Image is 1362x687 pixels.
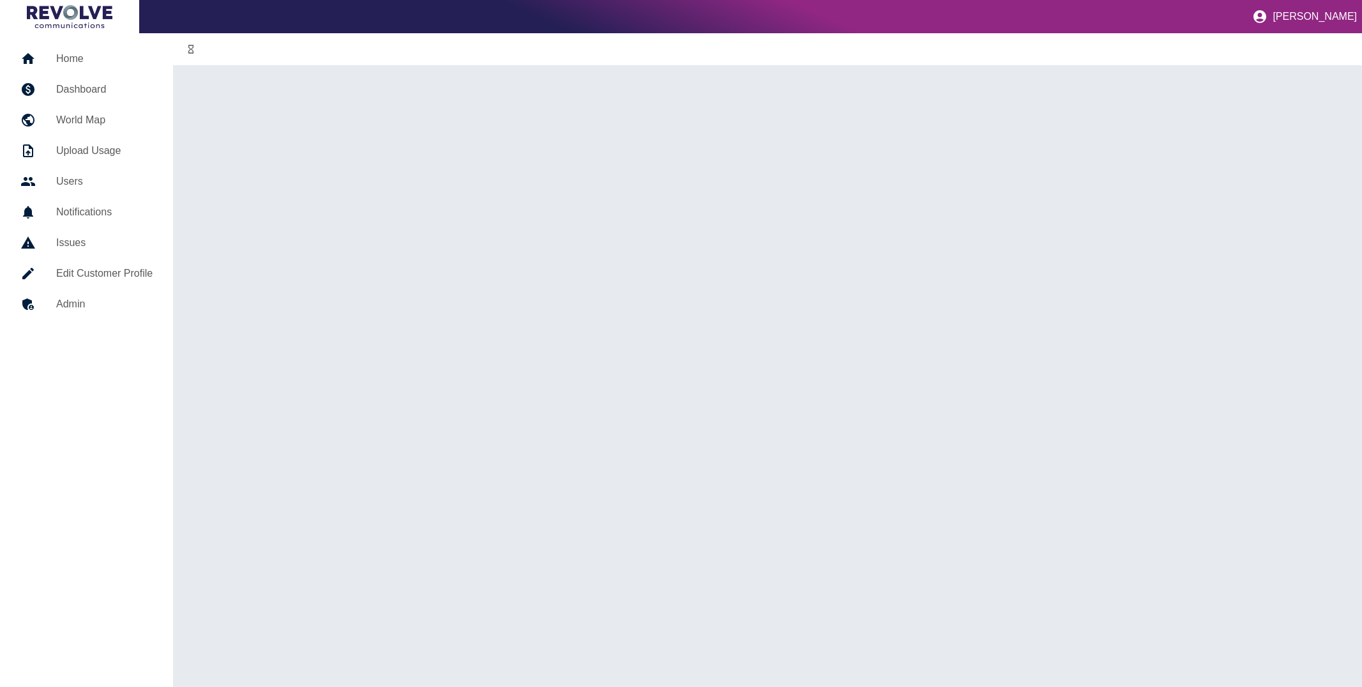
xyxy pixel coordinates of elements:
[10,74,163,105] a: Dashboard
[10,197,163,228] a: Notifications
[56,205,153,220] h5: Notifications
[56,82,153,97] h5: Dashboard
[1273,11,1357,22] p: [PERSON_NAME]
[56,174,153,189] h5: Users
[10,43,163,74] a: Home
[10,105,163,135] a: World Map
[56,112,153,128] h5: World Map
[56,235,153,251] h5: Issues
[10,166,163,197] a: Users
[56,297,153,312] h5: Admin
[56,143,153,158] h5: Upload Usage
[56,51,153,66] h5: Home
[10,289,163,320] a: Admin
[10,258,163,289] a: Edit Customer Profile
[27,5,112,28] img: Logo
[56,266,153,281] h5: Edit Customer Profile
[10,228,163,258] a: Issues
[1247,4,1362,29] button: [PERSON_NAME]
[10,135,163,166] a: Upload Usage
